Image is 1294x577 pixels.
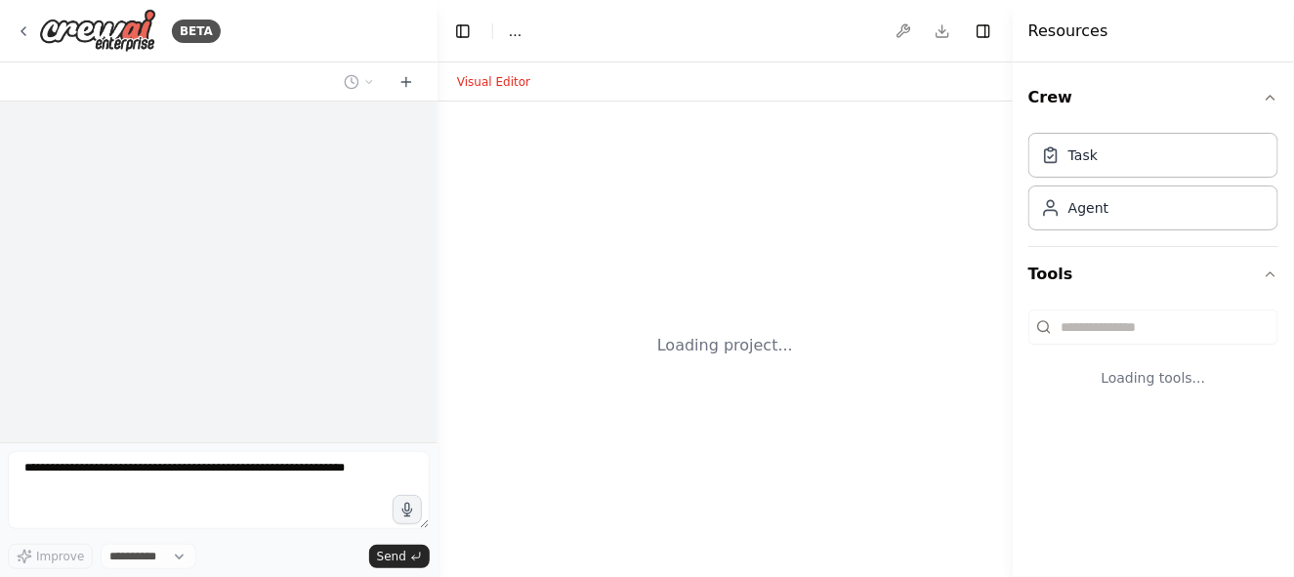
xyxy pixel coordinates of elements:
[657,334,793,357] div: Loading project...
[1028,70,1278,125] button: Crew
[970,18,997,45] button: Hide right sidebar
[509,21,522,41] span: ...
[369,545,430,568] button: Send
[377,549,406,564] span: Send
[449,18,477,45] button: Hide left sidebar
[39,9,156,53] img: Logo
[1028,20,1108,43] h4: Resources
[336,70,383,94] button: Switch to previous chat
[1028,352,1278,403] div: Loading tools...
[172,20,221,43] div: BETA
[1028,247,1278,302] button: Tools
[393,495,422,524] button: Click to speak your automation idea
[445,70,542,94] button: Visual Editor
[36,549,84,564] span: Improve
[1028,302,1278,419] div: Tools
[1068,145,1098,165] div: Task
[1068,198,1108,218] div: Agent
[1028,125,1278,246] div: Crew
[509,21,522,41] nav: breadcrumb
[391,70,422,94] button: Start a new chat
[8,544,93,569] button: Improve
